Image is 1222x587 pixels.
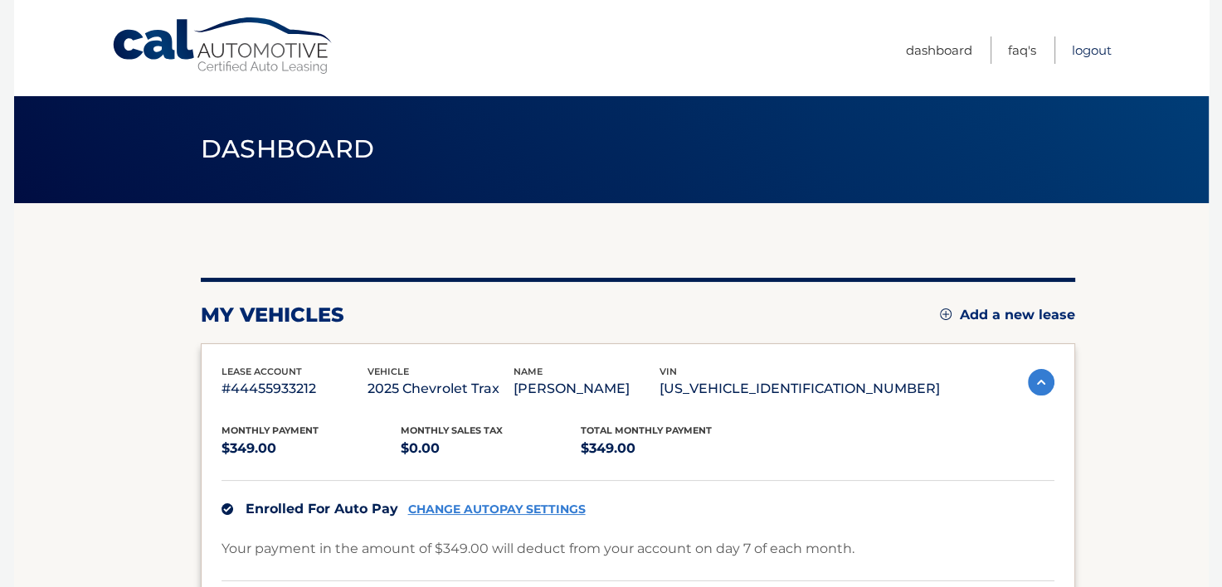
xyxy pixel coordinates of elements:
span: Monthly Payment [222,424,319,436]
span: Monthly sales Tax [401,424,503,436]
p: #44455933212 [222,377,368,400]
span: lease account [222,366,302,377]
a: Cal Automotive [111,17,335,75]
a: FAQ's [1008,36,1036,64]
span: vin [660,366,677,377]
a: Add a new lease [940,307,1075,323]
span: Dashboard [201,133,375,164]
p: 2025 Chevrolet Trax [368,377,514,400]
span: Enrolled For Auto Pay [246,501,398,517]
p: $349.00 [581,437,761,460]
span: Total Monthly Payment [581,424,712,436]
img: accordion-active.svg [1028,369,1054,395]
img: add.svg [940,308,952,320]
span: name [514,366,543,377]
a: Logout [1072,36,1112,64]
a: CHANGE AUTOPAY SETTINGS [408,502,586,517]
h2: my vehicles [201,303,344,327]
a: Dashboard [906,36,972,64]
span: vehicle [368,366,409,377]
p: [PERSON_NAME] [514,377,660,400]
p: [US_VEHICLE_IDENTIFICATION_NUMBER] [660,377,940,400]
p: $0.00 [401,437,581,460]
img: check.svg [222,503,233,515]
p: $349.00 [222,437,402,460]
p: Your payment in the amount of $349.00 will deduct from your account on day 7 of each month. [222,537,854,560]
